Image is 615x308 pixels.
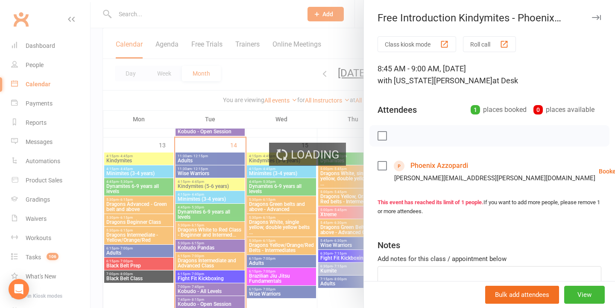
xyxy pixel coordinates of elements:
[378,104,417,116] div: Attendees
[471,105,480,114] div: 1
[533,105,543,114] div: 0
[378,254,601,264] div: Add notes for this class / appointment below
[378,239,400,251] div: Notes
[410,159,468,173] a: Phoenix Azzopardi
[463,36,516,52] button: Roll call
[533,104,594,116] div: places available
[485,286,559,304] button: Bulk add attendees
[378,199,483,205] strong: This event has reached its limit of 1 people.
[378,36,456,52] button: Class kiosk mode
[378,198,601,216] div: If you want to add more people, please remove 1 or more attendees.
[378,76,492,85] span: with [US_STATE][PERSON_NAME]
[394,173,595,184] div: [PERSON_NAME][EMAIL_ADDRESS][PERSON_NAME][DOMAIN_NAME]
[9,279,29,299] div: Open Intercom Messenger
[364,12,615,24] div: Free Introduction Kindymites - Phoenix Azzopardi
[564,286,605,304] button: View
[378,63,601,87] div: 8:45 AM - 9:00 AM, [DATE]
[492,76,518,85] span: at Desk
[471,104,527,116] div: places booked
